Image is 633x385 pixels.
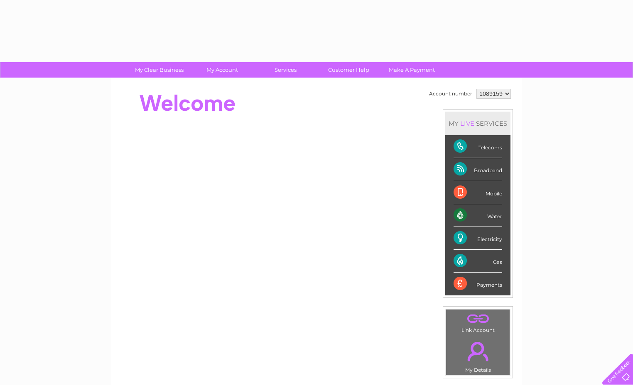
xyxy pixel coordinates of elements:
div: MY SERVICES [445,112,510,135]
a: . [448,312,508,326]
a: My Account [188,62,257,78]
a: Services [251,62,320,78]
td: My Details [446,335,510,375]
a: Make A Payment [378,62,446,78]
div: Mobile [454,181,502,204]
div: Broadband [454,158,502,181]
a: My Clear Business [125,62,194,78]
div: Telecoms [454,135,502,158]
div: Gas [454,250,502,273]
td: Link Account [446,309,510,335]
div: Electricity [454,227,502,250]
div: LIVE [459,119,476,127]
a: . [448,337,508,366]
div: Payments [454,273,502,295]
div: Water [454,204,502,227]
td: Account number [427,87,474,101]
a: Customer Help [314,62,383,78]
